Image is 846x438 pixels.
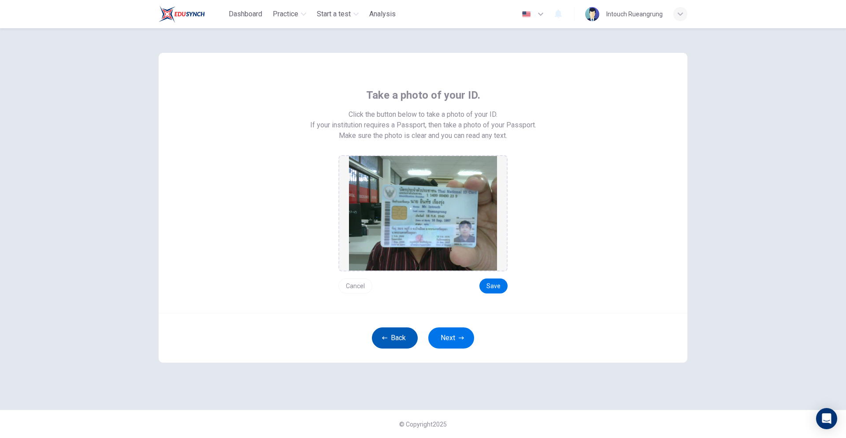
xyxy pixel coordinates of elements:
[366,88,480,102] span: Take a photo of your ID.
[372,327,418,349] button: Back
[338,278,372,293] button: Cancel
[521,11,532,18] img: en
[339,130,507,141] span: Make sure the photo is clear and you can read any text.
[159,5,225,23] a: Train Test logo
[313,6,362,22] button: Start a test
[428,327,474,349] button: Next
[273,9,298,19] span: Practice
[310,109,536,130] span: Click the button below to take a photo of your ID. If your institution requires a Passport, then ...
[269,6,310,22] button: Practice
[585,7,599,21] img: Profile picture
[317,9,351,19] span: Start a test
[369,9,396,19] span: Analysis
[479,278,508,293] button: Save
[399,421,447,428] span: © Copyright 2025
[606,9,663,19] div: Intouch Rueangrung
[229,9,262,19] span: Dashboard
[366,6,399,22] button: Analysis
[816,408,837,429] div: Open Intercom Messenger
[159,5,205,23] img: Train Test logo
[225,6,266,22] button: Dashboard
[349,156,497,271] img: preview screemshot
